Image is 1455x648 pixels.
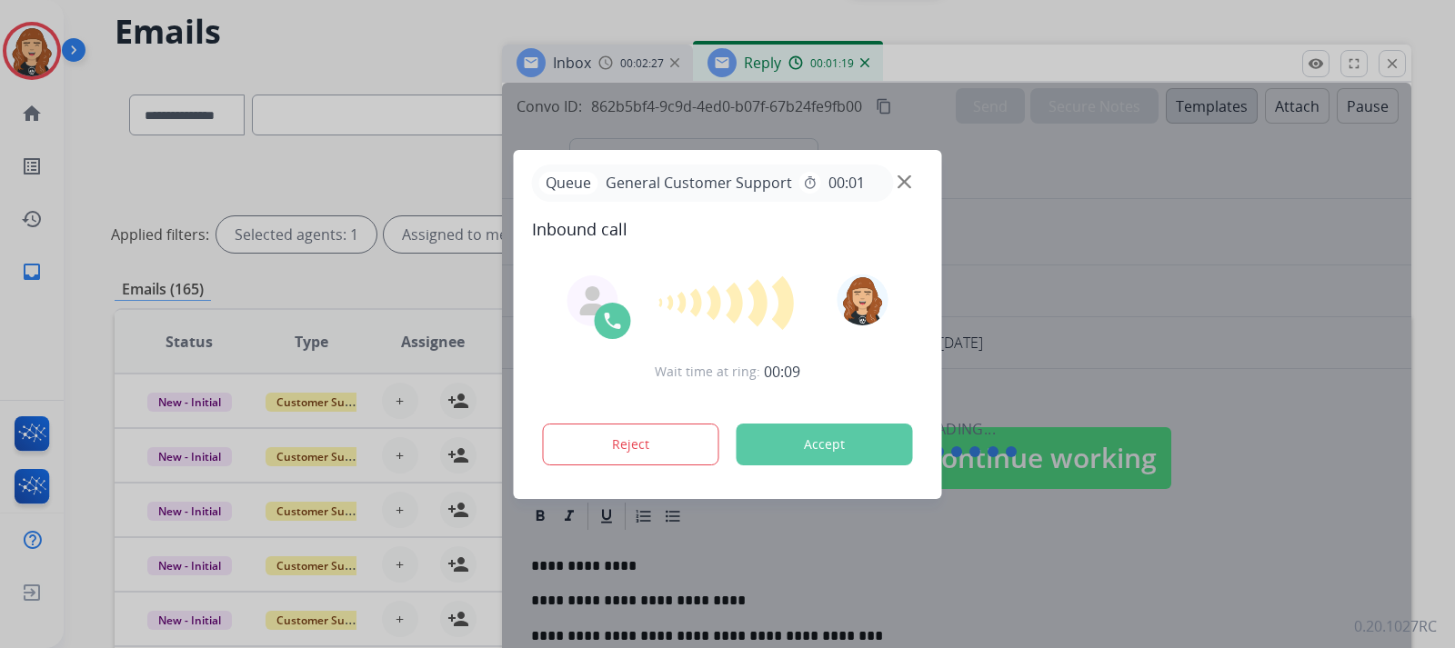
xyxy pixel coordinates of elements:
span: Wait time at ring: [655,363,760,381]
span: 00:01 [828,172,865,194]
img: close-button [898,174,911,188]
span: General Customer Support [598,172,799,194]
button: Reject [543,424,719,465]
img: call-icon [602,310,624,332]
p: 0.20.1027RC [1354,615,1437,637]
img: avatar [837,274,888,325]
button: Accept [737,424,913,465]
mat-icon: timer [803,175,818,190]
span: 00:09 [764,361,800,383]
p: Queue [539,172,598,194]
span: Inbound call [532,216,924,242]
img: agent-avatar [578,286,607,315]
